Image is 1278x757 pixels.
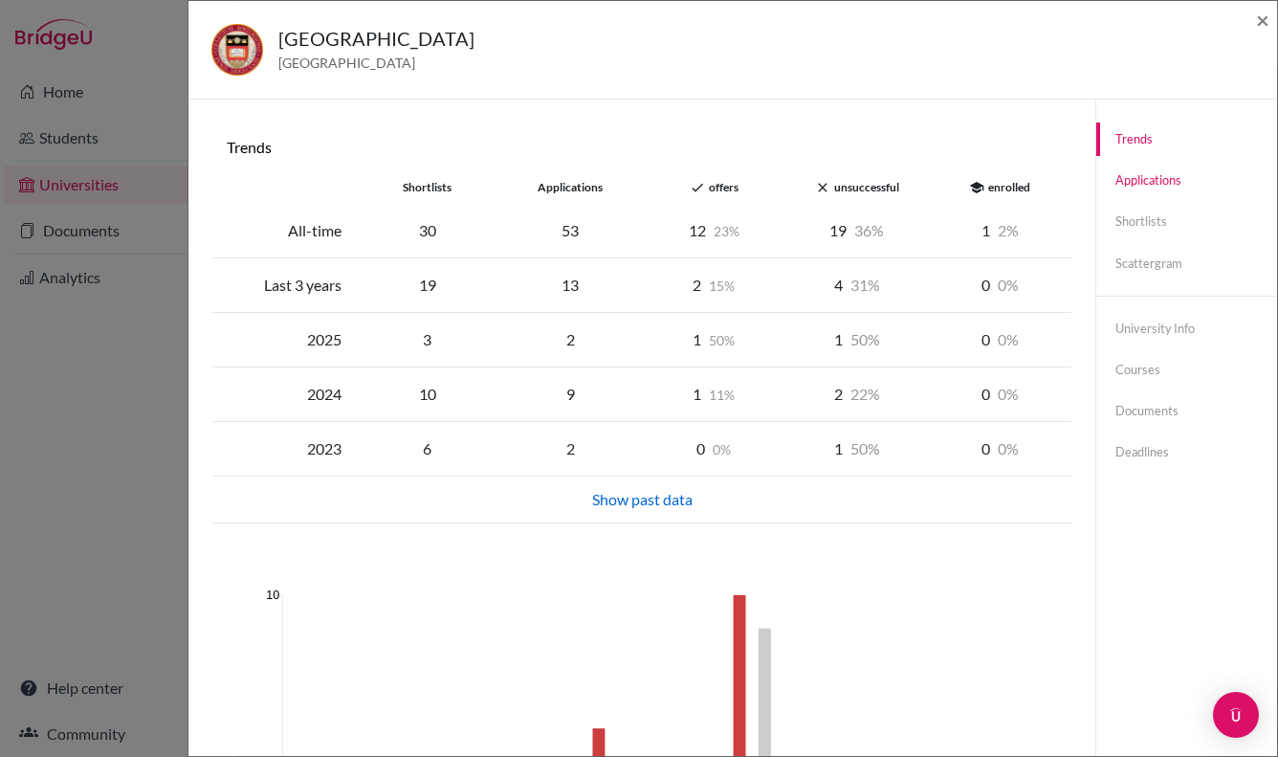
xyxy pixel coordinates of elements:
[998,385,1019,403] span: 0
[988,180,1030,194] span: enrolled
[998,221,1019,239] span: 2
[713,441,731,457] span: 0
[498,383,642,406] div: 9
[709,180,738,194] span: offers
[998,276,1019,294] span: 0
[1096,394,1277,428] a: Documents
[278,53,474,73] span: [GEOGRAPHIC_DATA]
[850,330,880,348] span: 50
[498,437,642,460] div: 2
[356,383,499,406] div: 10
[212,219,356,242] div: All-time
[1096,122,1277,156] a: Trends
[1096,164,1277,197] a: Applications
[212,274,356,297] div: Last 3 years
[278,24,474,53] h5: [GEOGRAPHIC_DATA]
[854,221,884,239] span: 36
[642,328,785,351] div: 1
[498,274,642,297] div: 13
[212,437,356,460] div: 2023
[690,180,705,195] i: done
[850,439,880,457] span: 50
[356,274,499,297] div: 19
[212,328,356,351] div: 2025
[709,278,735,294] span: 15
[212,383,356,406] div: 2024
[642,437,785,460] div: 0
[356,437,499,460] div: 6
[709,332,735,348] span: 50
[356,219,499,242] div: 30
[714,223,739,239] span: 23
[498,328,642,351] div: 2
[834,180,899,194] span: unsuccessful
[709,387,735,403] span: 11
[642,383,785,406] div: 1
[850,385,880,403] span: 22
[1096,312,1277,345] a: University info
[642,219,785,242] div: 12
[998,439,1019,457] span: 0
[929,383,1072,406] div: 0
[785,437,929,460] div: 1
[642,274,785,297] div: 2
[929,437,1072,460] div: 0
[929,219,1072,242] div: 1
[929,328,1072,351] div: 0
[785,219,929,242] div: 19
[1256,9,1269,32] button: Close
[785,328,929,351] div: 1
[929,274,1072,297] div: 0
[498,219,642,242] div: 53
[785,274,929,297] div: 4
[211,24,263,76] img: us_bc_km322a75.jpeg
[1213,692,1259,738] div: Open Intercom Messenger
[1096,353,1277,387] a: Courses
[498,179,642,196] div: applications
[356,179,499,196] div: shortlists
[1096,205,1277,238] a: Shortlists
[224,488,1060,511] div: Show past data
[1096,247,1277,280] a: Scattergram
[1256,6,1269,33] span: ×
[785,383,929,406] div: 2
[1096,435,1277,469] a: Deadlines
[850,276,880,294] span: 31
[998,330,1019,348] span: 0
[227,138,1057,156] h6: Trends
[815,180,830,195] i: close
[266,589,279,602] text: 10
[356,328,499,351] div: 3
[969,180,984,195] i: school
